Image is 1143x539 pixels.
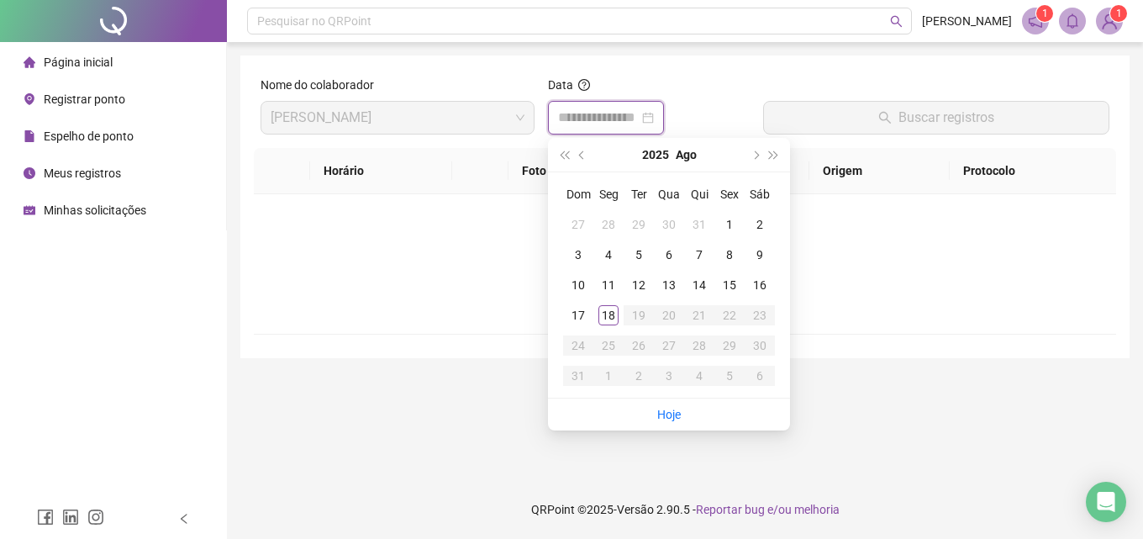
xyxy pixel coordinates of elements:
[696,503,840,516] span: Reportar bug e/ou melhoria
[568,366,588,386] div: 31
[598,214,619,235] div: 28
[563,300,593,330] td: 2025-08-17
[563,270,593,300] td: 2025-08-10
[563,361,593,391] td: 2025-08-31
[629,245,649,265] div: 5
[659,305,679,325] div: 20
[44,55,113,69] span: Página inicial
[654,179,684,209] th: Qua
[745,330,775,361] td: 2025-08-30
[1065,13,1080,29] span: bell
[659,214,679,235] div: 30
[624,240,654,270] td: 2025-08-05
[271,102,524,134] span: CLECIA DIAS SANTOS MARQUES SILVA
[659,366,679,386] div: 3
[1042,8,1048,19] span: 1
[750,214,770,235] div: 2
[714,300,745,330] td: 2025-08-22
[87,509,104,526] span: instagram
[624,179,654,209] th: Ter
[310,148,452,194] th: Horário
[24,130,35,142] span: file
[563,240,593,270] td: 2025-08-03
[624,361,654,391] td: 2025-09-02
[62,509,79,526] span: linkedin
[593,270,624,300] td: 2025-08-11
[719,366,740,386] div: 5
[568,275,588,295] div: 10
[44,129,134,143] span: Espelho de ponto
[593,209,624,240] td: 2025-07-28
[719,305,740,325] div: 22
[563,179,593,209] th: Dom
[261,76,385,94] label: Nome do colaborador
[508,148,617,194] th: Foto
[745,209,775,240] td: 2025-08-02
[750,275,770,295] div: 16
[654,300,684,330] td: 2025-08-20
[598,366,619,386] div: 1
[24,56,35,68] span: home
[745,179,775,209] th: Sáb
[1036,5,1053,22] sup: 1
[24,93,35,105] span: environment
[274,275,1096,293] div: Não há dados
[689,245,709,265] div: 7
[684,300,714,330] td: 2025-08-21
[629,366,649,386] div: 2
[719,214,740,235] div: 1
[568,245,588,265] div: 3
[1097,8,1122,34] img: 77534
[1086,482,1126,522] div: Open Intercom Messenger
[750,305,770,325] div: 23
[598,305,619,325] div: 18
[714,209,745,240] td: 2025-08-01
[654,361,684,391] td: 2025-09-03
[654,270,684,300] td: 2025-08-13
[689,305,709,325] div: 21
[689,366,709,386] div: 4
[689,275,709,295] div: 14
[593,179,624,209] th: Seg
[689,214,709,235] div: 31
[178,513,190,525] span: left
[750,366,770,386] div: 6
[629,214,649,235] div: 29
[593,240,624,270] td: 2025-08-04
[745,138,764,172] button: next-year
[714,361,745,391] td: 2025-09-05
[684,330,714,361] td: 2025-08-28
[227,480,1143,539] footer: QRPoint © 2025 - 2.90.5 -
[654,330,684,361] td: 2025-08-27
[624,209,654,240] td: 2025-07-29
[676,138,697,172] button: month panel
[684,179,714,209] th: Qui
[684,209,714,240] td: 2025-07-31
[714,179,745,209] th: Sex
[689,336,709,356] div: 28
[809,148,949,194] th: Origem
[24,204,35,216] span: schedule
[629,275,649,295] div: 12
[555,138,573,172] button: super-prev-year
[745,240,775,270] td: 2025-08-09
[642,138,669,172] button: year panel
[568,214,588,235] div: 27
[950,148,1116,194] th: Protocolo
[765,138,783,172] button: super-next-year
[44,203,146,217] span: Minhas solicitações
[654,240,684,270] td: 2025-08-06
[624,270,654,300] td: 2025-08-12
[659,336,679,356] div: 27
[745,361,775,391] td: 2025-09-06
[624,330,654,361] td: 2025-08-26
[654,209,684,240] td: 2025-07-30
[719,275,740,295] div: 15
[568,336,588,356] div: 24
[659,245,679,265] div: 6
[37,509,54,526] span: facebook
[563,330,593,361] td: 2025-08-24
[24,167,35,179] span: clock-circle
[598,245,619,265] div: 4
[719,245,740,265] div: 8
